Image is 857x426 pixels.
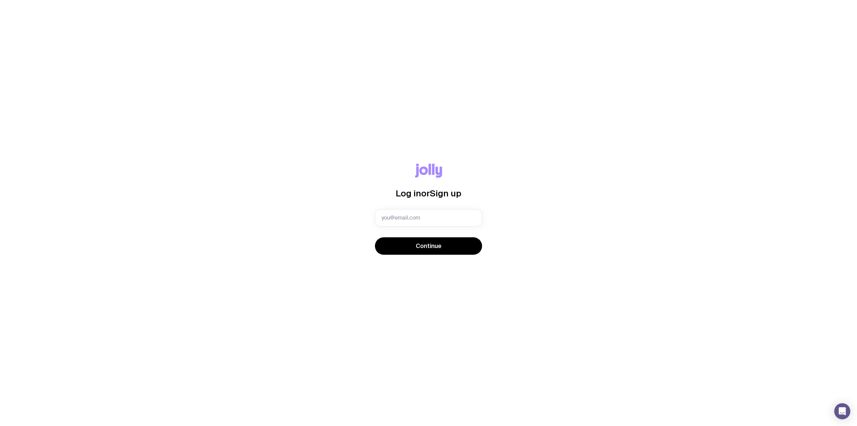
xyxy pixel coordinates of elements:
span: Sign up [430,188,461,198]
span: Log in [396,188,421,198]
button: Continue [375,237,482,255]
div: Open Intercom Messenger [834,403,850,419]
input: you@email.com [375,209,482,227]
span: Continue [416,242,442,250]
span: or [421,188,430,198]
